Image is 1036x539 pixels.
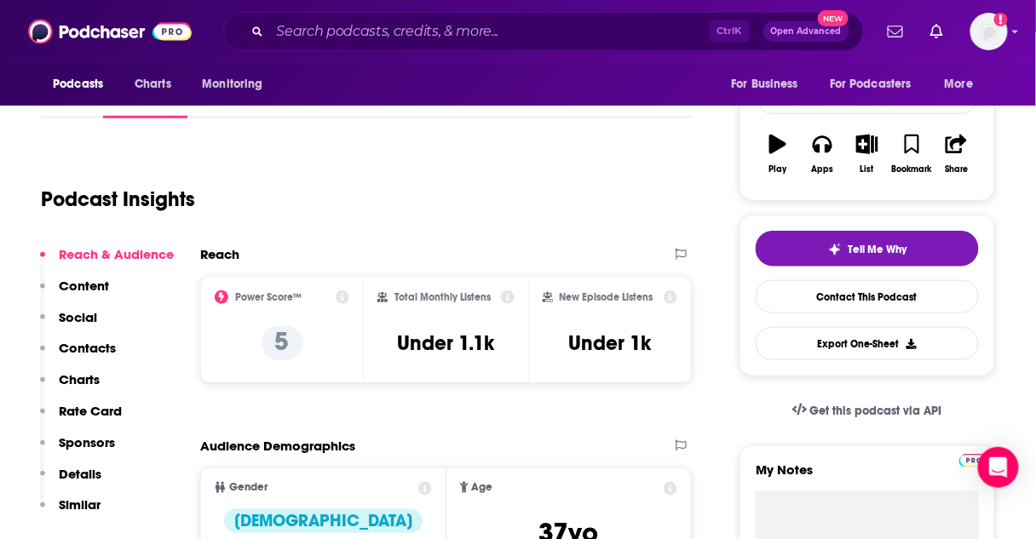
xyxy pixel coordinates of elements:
[41,186,195,212] h1: Podcast Insights
[849,243,907,256] span: Tell Me Why
[756,462,979,491] label: My Notes
[124,68,181,100] a: Charts
[40,278,109,309] button: Content
[59,466,101,482] p: Details
[40,371,100,403] button: Charts
[818,10,849,26] span: New
[945,164,968,175] div: Share
[270,18,710,45] input: Search podcasts, credits, & more...
[59,434,115,450] p: Sponsors
[845,123,889,185] button: List
[59,340,116,356] p: Contacts
[560,291,653,303] h2: New Episode Listens
[202,72,262,96] span: Monitoring
[40,340,116,371] button: Contacts
[959,454,989,467] img: Podchaser Pro
[935,123,979,185] button: Share
[190,68,285,100] button: open menu
[224,509,423,533] div: [DEMOGRAPHIC_DATA]
[970,13,1008,50] img: User Profile
[892,164,932,175] div: Bookmark
[568,330,651,356] h3: Under 1k
[994,13,1008,26] svg: Add a profile image
[771,27,842,36] span: Open Advanced
[763,21,849,42] button: Open AdvancedNew
[472,482,493,493] span: Age
[756,231,979,267] button: tell me why sparkleTell Me Why
[756,123,800,185] button: Play
[812,164,834,175] div: Apps
[933,68,995,100] button: open menu
[28,15,192,48] img: Podchaser - Follow, Share and Rate Podcasts
[200,438,355,454] h2: Audience Demographics
[59,403,122,419] p: Rate Card
[59,371,100,387] p: Charts
[41,68,125,100] button: open menu
[40,496,101,528] button: Similar
[881,17,910,46] a: Show notifications dropdown
[40,403,122,434] button: Rate Card
[819,68,936,100] button: open menu
[40,466,101,497] button: Details
[756,280,979,313] a: Contact This Podcast
[959,451,989,467] a: Pro website
[262,326,303,360] p: 5
[945,72,974,96] span: More
[830,72,912,96] span: For Podcasters
[810,404,942,418] span: Get this podcast via API
[779,390,956,432] a: Get this podcast via API
[800,123,844,185] button: Apps
[59,496,101,513] p: Similar
[229,482,268,493] span: Gender
[970,13,1008,50] button: Show profile menu
[40,246,174,278] button: Reach & Audience
[40,309,97,341] button: Social
[59,278,109,294] p: Content
[889,123,934,185] button: Bookmark
[394,291,491,303] h2: Total Monthly Listens
[200,246,239,262] h2: Reach
[970,13,1008,50] span: Logged in as ereardon
[756,327,979,360] button: Export One-Sheet
[135,72,171,96] span: Charts
[59,309,97,325] p: Social
[223,12,864,51] div: Search podcasts, credits, & more...
[924,17,950,46] a: Show notifications dropdown
[769,164,787,175] div: Play
[828,243,842,256] img: tell me why sparkle
[40,434,115,466] button: Sponsors
[397,330,494,356] h3: Under 1.1k
[710,20,750,43] span: Ctrl K
[59,246,174,262] p: Reach & Audience
[860,164,874,175] div: List
[53,72,103,96] span: Podcasts
[235,291,302,303] h2: Power Score™
[731,72,798,96] span: For Business
[719,68,820,100] button: open menu
[978,447,1019,488] div: Open Intercom Messenger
